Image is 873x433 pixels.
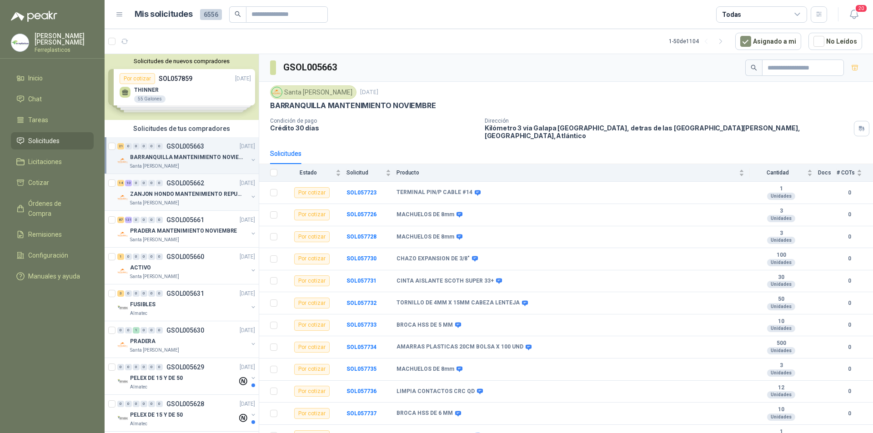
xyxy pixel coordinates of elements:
p: GSOL005628 [166,401,204,407]
p: PRADERA MANTENIMIENTO NOVIEMBRE [130,227,237,235]
p: [DATE] [360,88,378,97]
div: 0 [140,254,147,260]
b: 0 [837,365,862,373]
p: BARRANQUILLA MANTENIMIENTO NOVIEMBRE [270,101,436,110]
p: ZANJON HONDO MANTENIMIENTO REPUESTOS [130,190,243,199]
span: 6556 [200,9,222,20]
span: 20 [855,4,868,13]
th: Producto [396,164,750,182]
a: SOL057737 [346,410,376,417]
span: Chat [28,94,42,104]
div: 0 [133,180,140,186]
div: Solicitudes de nuevos compradoresPor cotizarSOL057859[DATE] THINNER55 GalonesPor cotizarSOL057770... [105,54,259,120]
div: 0 [125,290,132,297]
div: Santa [PERSON_NAME] [270,85,356,99]
span: # COTs [837,169,855,176]
div: 0 [125,143,132,149]
b: TORNILLO DE 4MM X 15MM CABEZA LENTEJA [396,299,520,307]
img: Company Logo [117,376,128,387]
span: Solicitud [346,169,384,176]
a: SOL057726 [346,211,376,218]
div: Unidades [767,325,795,332]
p: BARRANQUILLA MANTENIMIENTO NOVIEMBRE [130,153,243,162]
div: 1 [117,254,124,260]
p: GSOL005630 [166,327,204,333]
a: 0 0 0 0 0 0 GSOL005628[DATE] Company LogoPELEX DE 15 Y DE 50Almatec [117,398,257,428]
div: Por cotizar [294,209,330,220]
a: Solicitudes [11,132,94,149]
b: 10 [750,318,813,325]
p: Almatec [130,310,147,317]
p: [DATE] [240,289,255,298]
b: 30 [750,274,813,281]
div: Solicitudes [270,149,301,159]
p: GSOL005662 [166,180,204,186]
div: Por cotizar [294,298,330,309]
p: Condición de pago [270,118,477,124]
div: 0 [148,254,155,260]
span: Remisiones [28,229,62,239]
a: Remisiones [11,226,94,243]
b: 0 [837,299,862,308]
div: 0 [133,143,140,149]
p: GSOL005631 [166,290,204,297]
div: 0 [133,364,140,370]
a: Manuales y ayuda [11,268,94,285]
b: 50 [750,296,813,303]
b: MACHUELOS DE 8mm [396,211,454,219]
div: 0 [133,217,140,223]
div: 0 [140,143,147,149]
div: Por cotizar [294,386,330,397]
b: AMARRAS PLASTICAS 20CM BOLSA X 100 UND [396,343,523,351]
p: Dirección [485,118,850,124]
a: SOL057728 [346,234,376,240]
h1: Mis solicitudes [135,8,193,21]
th: Estado [283,164,346,182]
a: Configuración [11,247,94,264]
p: [DATE] [240,363,255,372]
div: 0 [148,143,155,149]
div: 0 [117,364,124,370]
span: search [751,65,757,71]
div: 0 [156,180,163,186]
a: Inicio [11,70,94,87]
th: Docs [818,164,837,182]
div: 0 [125,327,132,333]
a: Tareas [11,111,94,129]
span: Cantidad [750,169,805,176]
b: MACHUELOS DE 8mm [396,366,454,373]
p: PELEX DE 15 Y DE 50 [130,374,183,383]
p: GSOL005663 [166,143,204,149]
div: 0 [156,327,163,333]
p: FUSIBLES [130,300,156,309]
b: SOL057734 [346,344,376,350]
a: SOL057736 [346,388,376,394]
p: Santa [PERSON_NAME] [130,199,179,207]
div: Por cotizar [294,364,330,375]
div: Todas [722,10,741,20]
span: Manuales y ayuda [28,271,80,281]
div: Unidades [767,215,795,222]
a: SOL057732 [346,300,376,306]
div: 0 [140,290,147,297]
div: 0 [140,180,147,186]
p: PELEX DE 15 Y DE 50 [130,411,183,419]
b: 0 [837,409,862,418]
b: CHAZO EXPANSION DE 3/8" [396,255,470,263]
p: Crédito 30 días [270,124,477,132]
div: 0 [140,217,147,223]
div: Unidades [767,347,795,354]
b: SOL057731 [346,278,376,284]
p: Almatec [130,420,147,428]
div: Unidades [767,237,795,244]
a: 1 0 0 0 0 0 GSOL005660[DATE] Company LogoACTIVOSanta [PERSON_NAME] [117,251,257,280]
div: 0 [148,290,155,297]
p: [DATE] [240,326,255,335]
div: 14 [117,180,124,186]
p: GSOL005629 [166,364,204,370]
b: 500 [750,340,813,347]
a: SOL057723 [346,189,376,196]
